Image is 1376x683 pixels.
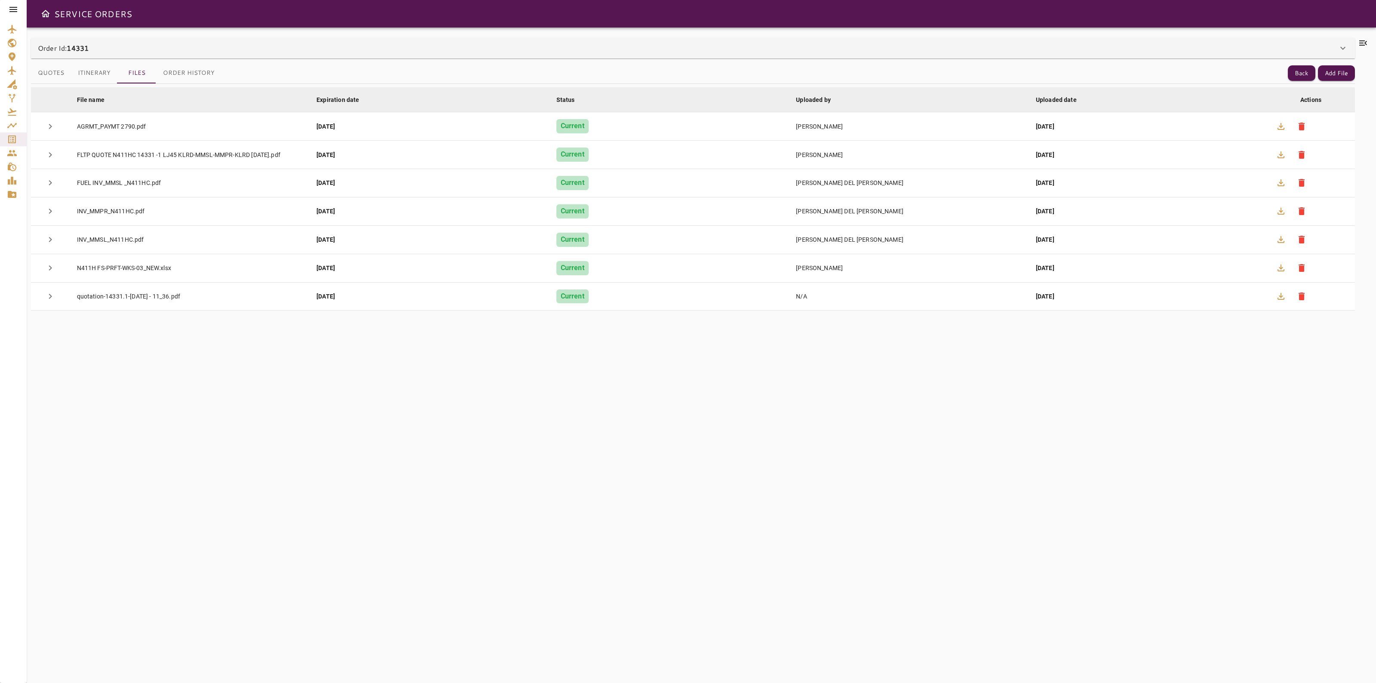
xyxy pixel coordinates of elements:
button: Download file [1271,229,1291,250]
div: [DATE] [316,122,543,131]
div: Uploaded by [796,95,831,105]
button: Order History [156,63,221,83]
div: Uploaded date [1036,95,1077,105]
div: [DATE] [316,178,543,187]
div: [DATE] [1036,264,1262,272]
div: AGRMT_PAYMT 2790.pdf [77,122,303,131]
button: Quotes [31,63,71,83]
span: chevron_right [45,291,55,302]
div: Current [556,148,589,162]
div: [PERSON_NAME] DEL [PERSON_NAME] [796,235,1022,244]
div: [DATE] [316,264,543,272]
span: Expiration date [316,95,370,105]
div: Expiration date [316,95,359,105]
div: Current [556,289,589,304]
div: File name [77,95,104,105]
button: Delete file [1291,258,1312,278]
button: Download file [1271,286,1291,307]
span: delete [1296,291,1307,302]
div: Current [556,204,589,218]
div: [PERSON_NAME] [796,151,1022,159]
div: FUEL INV_MMSL _N411HC.pdf [77,178,303,187]
button: Delete file [1291,172,1312,193]
button: Itinerary [71,63,117,83]
b: 14331 [67,43,89,53]
div: Current [556,233,589,247]
div: N/A [796,292,1022,301]
button: Delete file [1291,201,1312,222]
div: [PERSON_NAME] [796,264,1022,272]
span: delete [1296,121,1307,132]
h6: SERVICE ORDERS [54,7,132,21]
div: [DATE] [1036,235,1262,244]
div: [DATE] [1036,178,1262,187]
span: Status [556,95,586,105]
button: Download file [1271,145,1291,165]
span: chevron_right [45,150,55,160]
div: N411H FS-PRFT-WKS-03_NEW.xlsx [77,264,303,272]
div: Status [556,95,575,105]
div: [DATE] [316,235,543,244]
span: File name [77,95,116,105]
div: Current [556,119,589,133]
span: chevron_right [45,178,55,188]
button: Files [117,63,156,83]
p: Order Id: [38,43,89,53]
div: INV_MMPR_N411HC.pdf [77,207,303,215]
span: Uploaded by [796,95,842,105]
div: Current [556,176,589,190]
button: Download file [1271,116,1291,137]
span: delete [1296,150,1307,160]
div: quotation-14331.1-[DATE] - 11_36.pdf [77,292,303,301]
div: [PERSON_NAME] DEL [PERSON_NAME] [796,207,1022,215]
span: chevron_right [45,121,55,132]
span: delete [1296,206,1307,216]
button: Download file [1271,201,1291,222]
div: [DATE] [316,151,543,159]
div: [DATE] [316,207,543,215]
span: chevron_right [45,206,55,216]
button: Delete file [1291,116,1312,137]
div: FLTP QUOTE N411HC 14331 -1 LJ45 KLRD-MMSL-MMPR-KLRD [DATE].pdf [77,151,303,159]
div: [DATE] [1036,151,1262,159]
div: [DATE] [1036,207,1262,215]
div: [DATE] [316,292,543,301]
button: Delete file [1291,229,1312,250]
div: [PERSON_NAME] DEL [PERSON_NAME] [796,178,1022,187]
span: chevron_right [45,234,55,245]
div: [PERSON_NAME] [796,122,1022,131]
span: delete [1296,178,1307,188]
span: chevron_right [45,263,55,273]
div: [DATE] [1036,122,1262,131]
div: [DATE] [1036,292,1262,301]
div: INV_MMSL_N411HC.pdf [77,235,303,244]
button: Add File [1318,65,1355,81]
button: Download file [1271,172,1291,193]
div: basic tabs example [31,63,221,83]
div: Current [556,261,589,275]
button: Back [1288,65,1315,81]
span: Uploaded date [1036,95,1088,105]
span: delete [1296,263,1307,273]
button: Open drawer [37,5,54,22]
button: Delete file [1291,145,1312,165]
span: delete [1296,234,1307,245]
div: Order Id:14331 [31,38,1355,58]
